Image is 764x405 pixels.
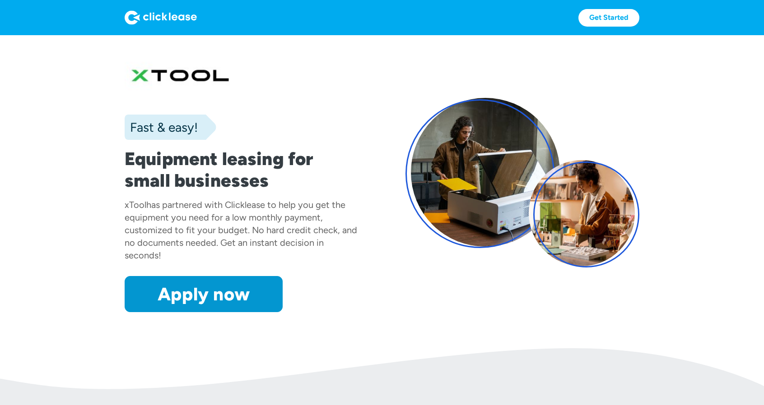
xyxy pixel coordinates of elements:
[125,199,146,210] div: xTool
[125,276,283,312] a: Apply now
[578,9,639,27] a: Get Started
[125,148,359,191] h1: Equipment leasing for small businesses
[125,199,357,261] div: has partnered with Clicklease to help you get the equipment you need for a low monthly payment, c...
[125,118,198,136] div: Fast & easy!
[125,10,197,25] img: Logo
